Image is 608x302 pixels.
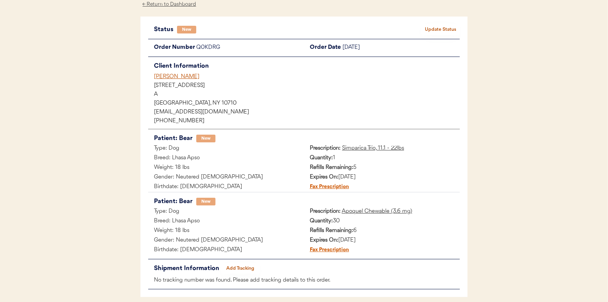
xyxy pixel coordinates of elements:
div: Breed: Lhasa Apso [148,217,304,226]
div: [DATE] [304,236,460,245]
div: Order Date [304,43,342,53]
div: [DATE] [304,173,460,182]
div: Gender: Neutered [DEMOGRAPHIC_DATA] [148,173,304,182]
div: Patient: Bear [154,133,192,144]
div: Fax Prescription [304,245,349,255]
div: Breed: Lhasa Apso [148,154,304,163]
strong: Refills Remaining: [310,165,353,170]
strong: Expires On: [310,237,338,243]
strong: Refills Remaining: [310,228,353,234]
div: [EMAIL_ADDRESS][DOMAIN_NAME] [154,110,460,115]
div: 5 [304,163,460,173]
strong: Prescription: [310,145,341,151]
div: Client Information [154,61,460,72]
button: Add Tracking [221,263,260,274]
div: [GEOGRAPHIC_DATA], NY 10710 [154,101,460,106]
div: Weight: 18 lbs [148,163,304,173]
strong: Prescription: [310,209,341,214]
strong: Quantity: [310,155,333,161]
strong: Quantity: [310,218,333,224]
div: No tracking number was found. Please add tracking details to this order. [148,276,460,285]
div: [PERSON_NAME] [154,73,460,81]
div: Birthdate: [DEMOGRAPHIC_DATA] [148,182,304,192]
div: 6 [304,226,460,236]
u: Apoquel Chewable (3.6 mg) [342,209,412,214]
strong: Expires On: [310,174,338,180]
u: Simparica Trio, 11.1 - 22lbs [342,145,404,151]
div: [PHONE_NUMBER] [154,118,460,124]
button: Update Status [421,24,460,35]
div: Type: Dog [148,144,304,154]
div: Q0KDRG [196,43,304,53]
div: 30 [304,217,460,226]
div: Order Number [148,43,196,53]
div: Type: Dog [148,207,304,217]
div: [STREET_ADDRESS] [154,83,460,88]
div: 1 [304,154,460,163]
div: Gender: Neutered [DEMOGRAPHIC_DATA] [148,236,304,245]
div: Patient: Bear [154,196,192,207]
div: Fax Prescription [304,182,349,192]
div: Birthdate: [DEMOGRAPHIC_DATA] [148,245,304,255]
div: Weight: 18 lbs [148,226,304,236]
div: Shipment Information [154,263,221,274]
div: A [154,92,460,97]
div: [DATE] [342,43,460,53]
div: Status [154,24,177,35]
